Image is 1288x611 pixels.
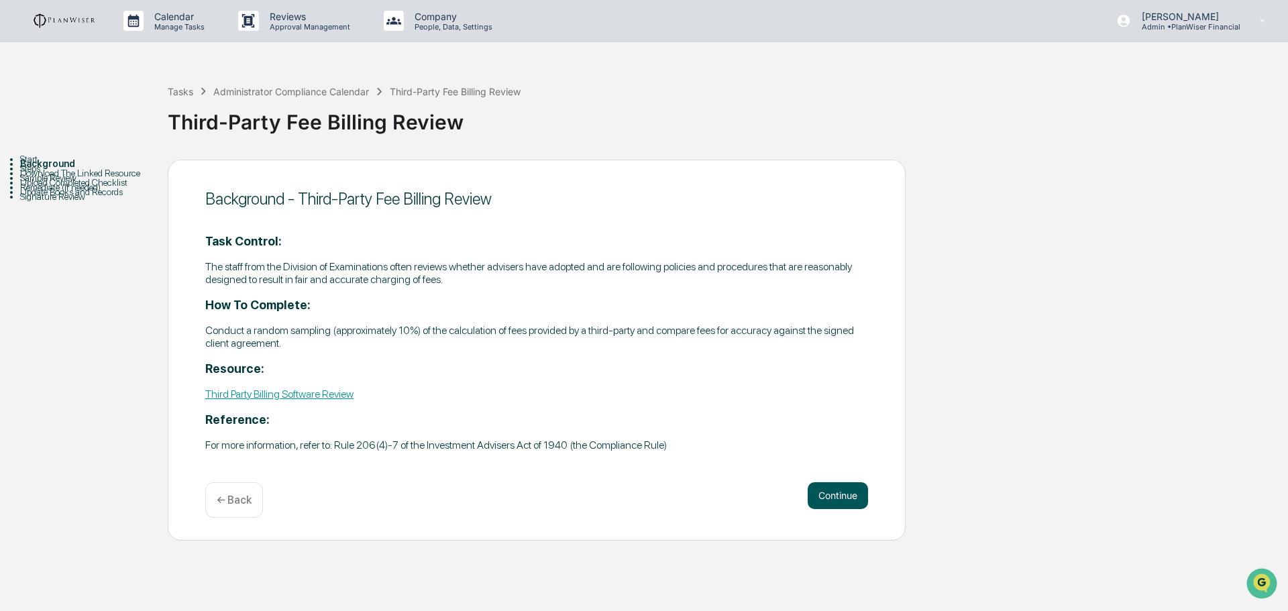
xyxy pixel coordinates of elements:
[168,86,193,97] div: Tasks
[1131,22,1240,32] p: Admin • PlanWiser Financial
[27,195,85,208] span: Data Lookup
[20,182,168,192] div: Remediate (If needed)
[20,163,168,174] div: Steps
[46,103,220,116] div: Start new chat
[133,227,162,237] span: Pylon
[13,28,244,50] p: How can we help?
[259,11,357,22] p: Reviews
[95,227,162,237] a: Powered byPylon
[168,99,1281,134] div: Third-Party Fee Billing Review
[228,107,244,123] button: Start new chat
[8,164,92,188] a: 🖐️Preclearance
[20,158,168,169] div: Background
[20,177,168,188] div: Upload Completed Checklist
[20,172,168,183] div: Sample Review
[205,324,868,349] p: Conduct a random sampling (approximately 10%) of the calculation of fees provided by a third-part...
[404,11,499,22] p: Company
[217,494,252,506] p: ← Back
[1131,11,1240,22] p: [PERSON_NAME]
[205,234,282,248] strong: Task Control:
[144,22,211,32] p: Manage Tasks
[111,169,166,182] span: Attestations
[205,189,868,209] div: Background - Third-Party Fee Billing Review
[390,86,521,97] div: Third-Party Fee Billing Review
[1245,567,1281,603] iframe: Open customer support
[205,412,270,427] strong: Reference:
[13,170,24,181] div: 🖐️
[13,196,24,207] div: 🔎
[205,439,868,451] p: For more information, refer to: Rule 206(4)-7 of the Investment Advisers Act of 1940 (the Complia...
[205,362,264,376] strong: Resource:
[20,154,168,164] div: Start
[259,22,357,32] p: Approval Management
[32,13,97,29] img: logo
[97,170,108,181] div: 🗄️
[20,186,168,197] div: Update Books and Records
[213,86,369,97] div: Administrator Compliance Calendar
[46,116,170,127] div: We're available if you need us!
[27,169,87,182] span: Preclearance
[205,260,868,286] p: The staff from the Division of Examinations often reviews whether advisers have adopted and are f...
[20,168,168,178] div: Download The Linked Resource
[808,482,868,509] button: Continue
[404,22,499,32] p: People, Data, Settings
[205,388,354,400] a: Third Party Billing Software Review
[20,191,168,202] div: Signature Review
[8,189,90,213] a: 🔎Data Lookup
[144,11,211,22] p: Calendar
[13,103,38,127] img: 1746055101610-c473b297-6a78-478c-a979-82029cc54cd1
[92,164,172,188] a: 🗄️Attestations
[205,298,311,312] strong: How To Complete:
